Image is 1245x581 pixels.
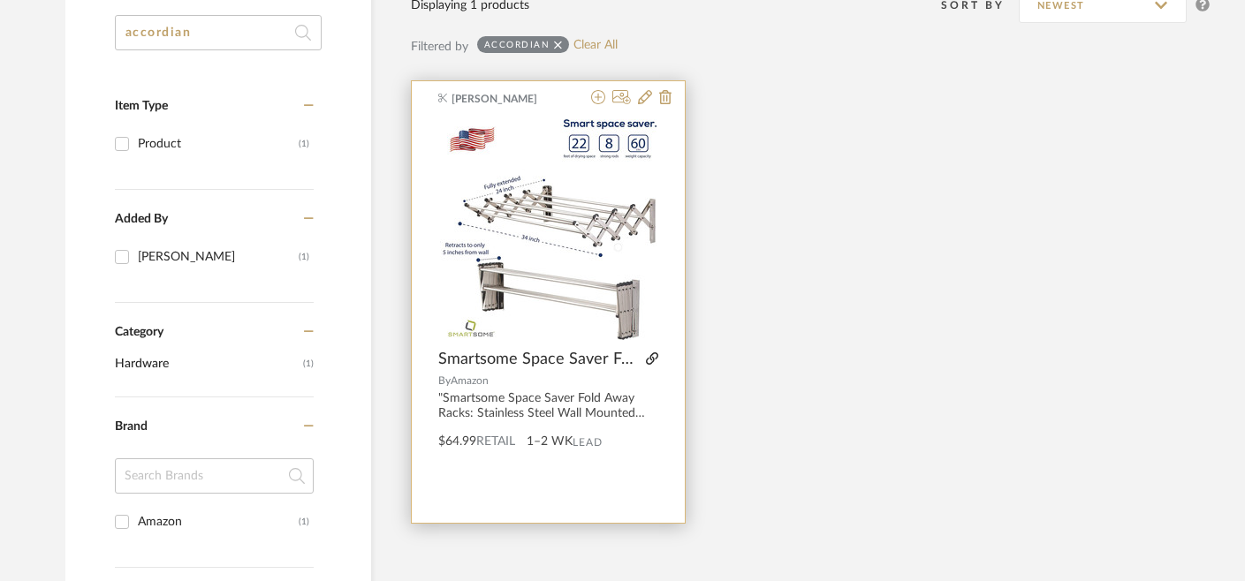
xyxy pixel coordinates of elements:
[115,213,168,225] span: Added By
[299,508,309,536] div: (1)
[527,433,573,451] span: 1–2 WK
[438,350,639,369] span: Smartsome Space Saver Fold Away Racks - Stainless Steel
[573,38,618,53] a: Clear All
[115,325,163,340] span: Category
[115,15,322,50] input: Search within 1 results
[438,391,658,421] div: "Smartsome Space Saver Fold Away Racks: Stainless Steel Wall Mounted Laundry Drying Rack, Easy To...
[299,130,309,158] div: (1)
[138,508,299,536] div: Amazon
[438,119,658,340] div: 0
[115,349,299,379] span: Hardware
[299,243,309,271] div: (1)
[138,243,299,271] div: [PERSON_NAME]
[573,436,603,449] span: Lead
[440,119,657,340] img: Smartsome Space Saver Fold Away Racks - Stainless Steel
[451,375,489,386] span: Amazon
[452,91,563,107] span: [PERSON_NAME]
[115,420,148,433] span: Brand
[484,39,550,50] div: accordian
[115,458,314,494] input: Search Brands
[303,350,314,378] span: (1)
[476,435,515,448] span: Retail
[411,37,468,57] div: Filtered by
[438,435,476,448] span: $64.99
[438,375,451,386] span: By
[115,100,168,112] span: Item Type
[138,130,299,158] div: Product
